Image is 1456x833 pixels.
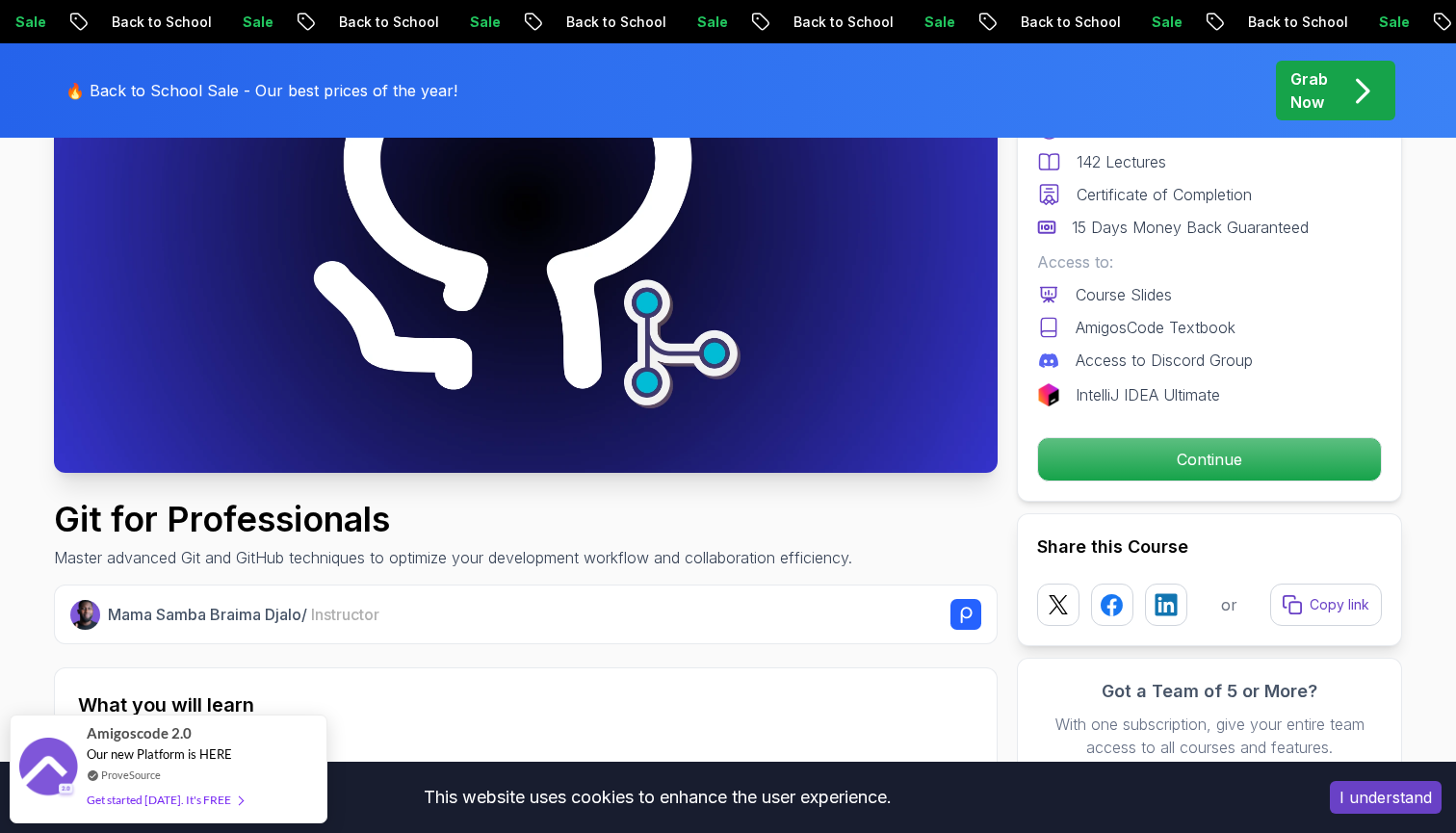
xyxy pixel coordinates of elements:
[1076,349,1253,372] p: Access to Discord Group
[311,605,379,624] span: Instructor
[70,600,100,630] img: Nelson Djalo
[1038,438,1381,481] p: Continue
[904,13,966,32] p: Sale
[1037,250,1382,273] p: Access to:
[1359,13,1420,32] p: Sale
[773,13,904,32] p: Back to School
[677,13,739,32] p: Sale
[450,13,511,32] p: Sale
[1037,437,1382,482] button: Continue
[1270,584,1382,626] button: Copy link
[1037,534,1382,560] h2: Share this Course
[108,603,379,626] p: Mama Samba Braima Djalo /
[54,500,852,538] h1: Git for Professionals
[1131,13,1193,32] p: Sale
[1076,383,1220,406] p: IntelliJ IDEA Ultimate
[14,776,1301,819] div: This website uses cookies to enhance the user experience.
[546,13,677,32] p: Back to School
[78,691,974,718] h2: What you will learn
[1037,678,1382,705] h3: Got a Team of 5 or More?
[319,13,450,32] p: Back to School
[1072,216,1309,239] p: 15 Days Money Back Guaranteed
[1290,67,1328,114] p: Grab Now
[1310,595,1369,614] p: Copy link
[1077,150,1166,173] p: 142 Lectures
[54,546,852,569] p: Master advanced Git and GitHub techniques to optimize your development workflow and collaboration...
[222,13,284,32] p: Sale
[87,722,192,744] span: Amigoscode 2.0
[1228,13,1359,32] p: Back to School
[101,767,161,783] a: ProveSource
[65,79,457,102] p: 🔥 Back to School Sale - Our best prices of the year!
[1001,13,1131,32] p: Back to School
[19,738,77,800] img: provesource social proof notification image
[1037,713,1382,759] p: With one subscription, give your entire team access to all courses and features.
[87,789,243,811] div: Get started [DATE]. It's FREE
[1076,316,1235,339] p: AmigosCode Textbook
[1330,781,1442,814] button: Accept cookies
[87,746,232,762] span: Our new Platform is HERE
[1037,383,1060,406] img: jetbrains logo
[1221,593,1237,616] p: or
[91,13,222,32] p: Back to School
[1076,283,1172,306] p: Course Slides
[1077,183,1252,206] p: Certificate of Completion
